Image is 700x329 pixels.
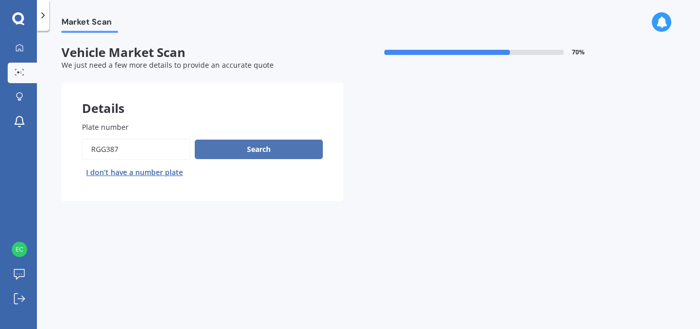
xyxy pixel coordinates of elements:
[82,122,129,132] span: Plate number
[61,45,343,60] span: Vehicle Market Scan
[82,164,187,181] button: I don’t have a number plate
[61,83,343,113] div: Details
[195,140,323,159] button: Search
[572,49,585,56] span: 70 %
[61,60,274,70] span: We just need a few more details to provide an accurate quote
[82,139,191,160] input: Enter plate number
[61,17,118,31] span: Market Scan
[12,242,27,257] img: 7ce0655517931efc7cd947a0b1e6553f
